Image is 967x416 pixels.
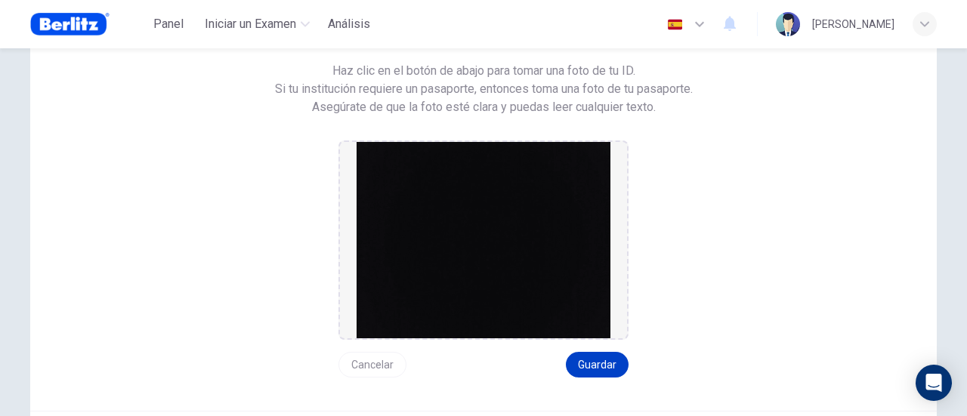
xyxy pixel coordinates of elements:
button: Cancelar [338,352,406,377]
span: Análisis [328,15,370,33]
span: Haz clic en el botón de abajo para tomar una foto de tu ID. Si tu institución requiere un pasapor... [275,62,693,98]
div: Necesitas una licencia para acceder a este contenido [322,11,376,38]
a: Berlitz Brasil logo [30,9,144,39]
img: Berlitz Brasil logo [30,9,110,39]
button: Análisis [322,11,376,38]
div: [PERSON_NAME] [812,15,894,33]
button: Guardar [566,352,629,377]
span: Asegúrate de que la foto esté clara y puedas leer cualquier texto. [312,98,656,116]
span: Panel [153,15,184,33]
span: Iniciar un Examen [205,15,296,33]
div: Open Intercom Messenger [916,365,952,401]
button: Panel [144,11,193,38]
img: preview screemshot [357,142,610,338]
button: Iniciar un Examen [199,11,316,38]
img: es [666,19,684,30]
img: Profile picture [776,12,800,36]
